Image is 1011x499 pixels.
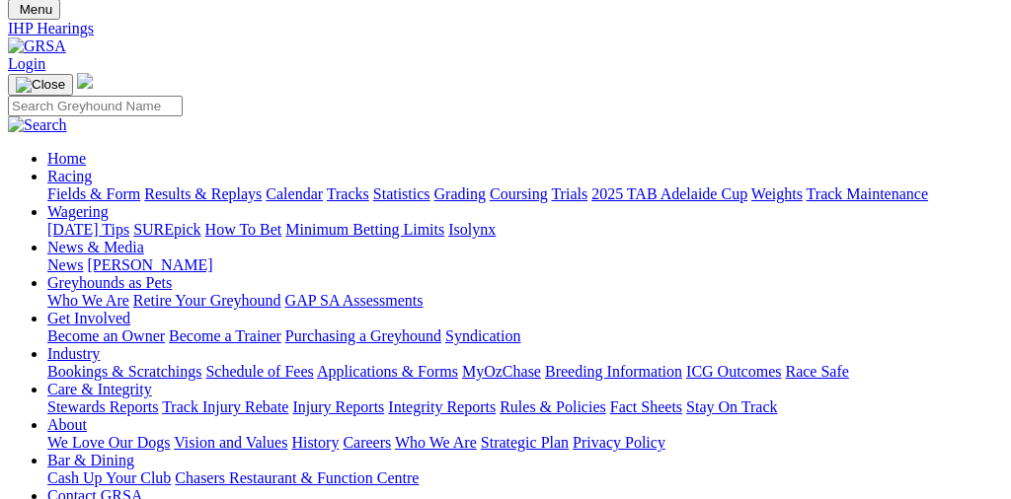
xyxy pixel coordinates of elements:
[16,77,65,93] img: Close
[47,363,1003,381] div: Industry
[47,274,172,291] a: Greyhounds as Pets
[545,363,682,380] a: Breeding Information
[291,434,339,451] a: History
[591,185,747,202] a: 2025 TAB Adelaide Cup
[47,398,1003,416] div: Care & Integrity
[686,363,781,380] a: ICG Outcomes
[8,20,1003,37] a: IHP Hearings
[327,185,369,202] a: Tracks
[47,363,201,380] a: Bookings & Scratchings
[47,469,1003,487] div: Bar & Dining
[751,185,803,202] a: Weights
[47,256,1003,274] div: News & Media
[551,185,587,202] a: Trials
[87,256,212,273] a: [PERSON_NAME]
[144,185,262,202] a: Results & Replays
[434,185,486,202] a: Grading
[445,327,520,344] a: Syndication
[47,434,170,451] a: We Love Our Dogs
[47,185,1003,203] div: Racing
[47,469,171,486] a: Cash Up Your Club
[175,469,419,486] a: Chasers Restaurant & Function Centre
[47,150,86,167] a: Home
[47,416,87,433] a: About
[77,73,93,89] img: logo-grsa-white.png
[47,221,129,238] a: [DATE] Tips
[133,292,281,309] a: Retire Your Greyhound
[162,398,288,415] a: Track Injury Rebate
[785,363,848,380] a: Race Safe
[47,292,129,309] a: Who We Are
[343,434,391,451] a: Careers
[8,74,73,96] button: Toggle navigation
[500,398,606,415] a: Rules & Policies
[686,398,777,415] a: Stay On Track
[8,37,66,55] img: GRSA
[266,185,323,202] a: Calendar
[133,221,200,238] a: SUREpick
[47,327,165,344] a: Become an Owner
[47,452,134,468] a: Bar & Dining
[47,203,109,220] a: Wagering
[20,2,52,17] span: Menu
[807,185,928,202] a: Track Maintenance
[47,292,1003,310] div: Greyhounds as Pets
[373,185,430,202] a: Statistics
[292,398,384,415] a: Injury Reports
[490,185,548,202] a: Coursing
[610,398,682,415] a: Fact Sheets
[285,292,424,309] a: GAP SA Assessments
[47,168,92,184] a: Racing
[317,363,458,380] a: Applications & Forms
[8,116,67,134] img: Search
[47,434,1003,452] div: About
[47,221,1003,239] div: Wagering
[388,398,496,415] a: Integrity Reports
[573,434,665,451] a: Privacy Policy
[174,434,287,451] a: Vision and Values
[462,363,541,380] a: MyOzChase
[8,96,183,116] input: Search
[205,363,313,380] a: Schedule of Fees
[47,345,100,362] a: Industry
[47,327,1003,345] div: Get Involved
[448,221,496,238] a: Isolynx
[285,327,441,344] a: Purchasing a Greyhound
[47,398,158,415] a: Stewards Reports
[47,239,144,255] a: News & Media
[285,221,444,238] a: Minimum Betting Limits
[47,381,152,397] a: Care & Integrity
[481,434,569,451] a: Strategic Plan
[395,434,477,451] a: Who We Are
[47,185,140,202] a: Fields & Form
[47,256,83,273] a: News
[169,327,281,344] a: Become a Trainer
[8,55,45,72] a: Login
[47,310,130,326] a: Get Involved
[205,221,282,238] a: How To Bet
